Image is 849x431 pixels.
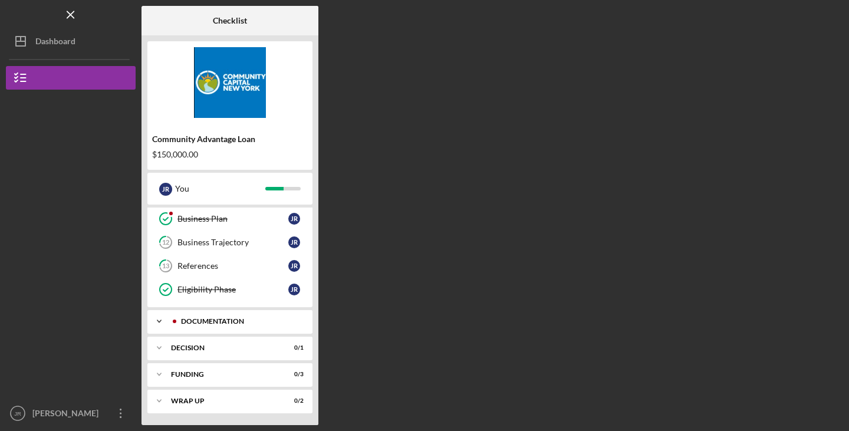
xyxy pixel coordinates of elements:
[181,318,298,325] div: Documentation
[177,285,288,294] div: Eligibility Phase
[288,284,300,295] div: J R
[288,236,300,248] div: J R
[171,397,274,404] div: Wrap up
[159,183,172,196] div: J R
[282,371,304,378] div: 0 / 3
[35,29,75,56] div: Dashboard
[162,262,169,270] tspan: 13
[171,371,274,378] div: Funding
[282,397,304,404] div: 0 / 2
[147,47,312,118] img: Product logo
[6,402,136,425] button: JR[PERSON_NAME]
[175,179,265,199] div: You
[177,214,288,223] div: Business Plan
[288,260,300,272] div: J R
[14,410,21,417] text: JR
[152,134,308,144] div: Community Advantage Loan
[177,238,288,247] div: Business Trajectory
[153,278,307,301] a: Eligibility PhaseJR
[152,150,308,159] div: $150,000.00
[171,344,274,351] div: Decision
[153,254,307,278] a: 13ReferencesJR
[29,402,106,428] div: [PERSON_NAME]
[213,16,247,25] b: Checklist
[153,231,307,254] a: 12Business TrajectoryJR
[177,261,288,271] div: References
[6,29,136,53] button: Dashboard
[288,213,300,225] div: J R
[162,239,169,246] tspan: 12
[153,207,307,231] a: Business PlanJR
[282,344,304,351] div: 0 / 1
